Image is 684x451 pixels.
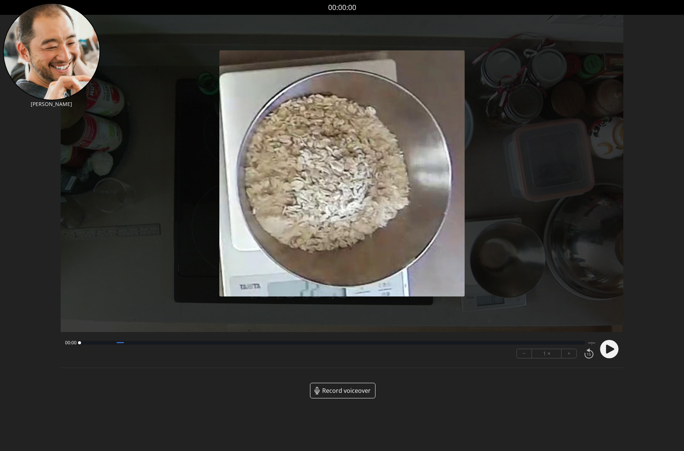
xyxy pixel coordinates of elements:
img: AS [3,3,100,100]
p: [PERSON_NAME] [3,100,100,108]
a: 00:00:00 [328,2,356,13]
a: Record voiceover [310,383,375,398]
span: Record voiceover [322,386,371,395]
button: − [517,349,532,358]
span: --:-- [588,340,595,346]
button: + [562,349,576,358]
div: 1 × [532,349,562,358]
span: 00:00 [65,340,77,346]
img: Poster Image [219,50,465,296]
